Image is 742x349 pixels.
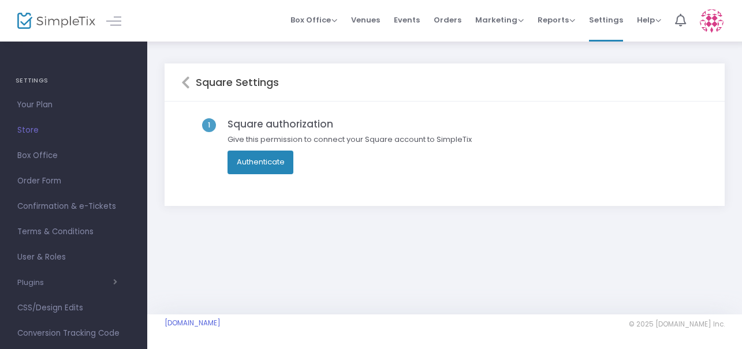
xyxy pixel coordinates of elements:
a: [DOMAIN_NAME] [165,318,221,328]
span: Settings [589,5,623,35]
span: Order Form [17,174,130,189]
span: Box Office [17,148,130,163]
span: Conversion Tracking Code [17,326,130,341]
span: CSS/Design Edits [17,301,130,316]
span: Marketing [475,14,524,25]
span: Help [637,14,661,25]
h4: SETTINGS [16,69,132,92]
span: Your Plan [17,97,130,112]
span: 1 [202,118,216,132]
span: Confirmation & e-Tickets [17,199,130,214]
h5: Square Settings [190,76,279,89]
span: Events [394,5,420,35]
span: Give this permission to connect your Square account to SimpleTix [222,134,478,151]
span: User & Roles [17,250,130,265]
span: Store [17,123,130,138]
span: © 2025 [DOMAIN_NAME] Inc. [629,320,725,329]
button: Plugins [17,278,117,287]
span: Reports [538,14,575,25]
span: Orders [434,5,461,35]
span: Venues [351,5,380,35]
button: Authenticate [228,151,294,174]
h4: Square authorization [222,118,478,130]
span: Terms & Conditions [17,224,130,239]
span: Box Office [290,14,337,25]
